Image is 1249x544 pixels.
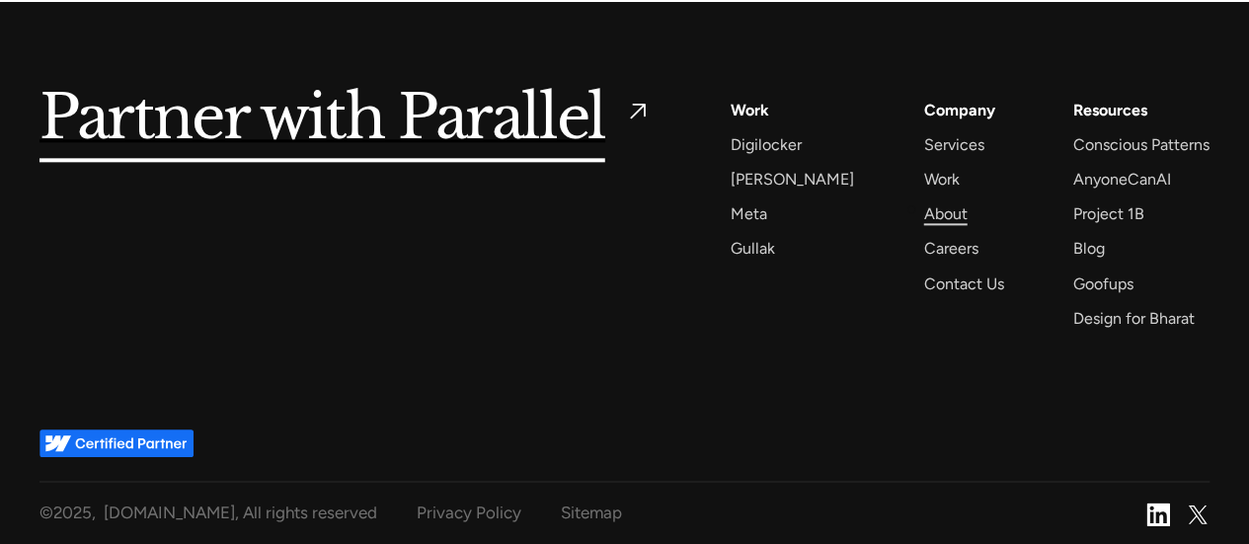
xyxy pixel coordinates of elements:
a: Digilocker [731,131,802,158]
a: About [923,200,967,227]
a: Company [923,97,994,123]
a: Services [923,131,983,158]
a: [PERSON_NAME] [731,166,854,193]
span: 2025 [53,503,92,522]
a: Conscious Patterns [1073,131,1210,158]
a: Project 1B [1073,200,1144,227]
h5: Partner with Parallel [39,97,605,142]
a: Work [731,97,769,123]
a: Work [923,166,959,193]
a: AnyoneCanAI [1073,166,1171,193]
a: Contact Us [923,271,1003,297]
a: Blog [1073,235,1105,262]
div: Resources [1073,97,1147,123]
a: Privacy Policy [417,498,521,528]
div: © , [DOMAIN_NAME], All rights reserved [39,498,377,528]
a: Goofups [1073,271,1133,297]
a: Sitemap [561,498,622,528]
a: Design for Bharat [1073,305,1195,332]
a: Partner with Parallel [39,97,652,142]
a: Gullak [731,235,775,262]
a: Careers [923,235,977,262]
a: Meta [731,200,767,227]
